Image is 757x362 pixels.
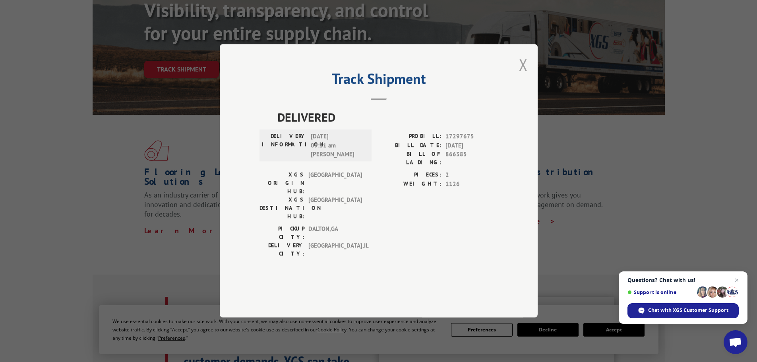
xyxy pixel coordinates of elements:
label: DELIVERY CITY: [259,242,304,258]
span: Support is online [627,289,694,295]
button: Close modal [519,54,528,75]
div: Chat with XGS Customer Support [627,303,739,318]
label: BILL DATE: [379,141,441,150]
span: [GEOGRAPHIC_DATA] [308,196,362,221]
label: PICKUP CITY: [259,225,304,242]
span: [DATE] 09:31 am [PERSON_NAME] [311,132,364,159]
span: 866385 [445,150,498,167]
label: WEIGHT: [379,180,441,189]
label: XGS DESTINATION HUB: [259,196,304,221]
span: [GEOGRAPHIC_DATA] , IL [308,242,362,258]
label: PIECES: [379,171,441,180]
span: 2 [445,171,498,180]
h2: Track Shipment [259,73,498,88]
span: 1126 [445,180,498,189]
label: DELIVERY INFORMATION: [262,132,307,159]
label: BILL OF LADING: [379,150,441,167]
span: 17297675 [445,132,498,141]
span: Questions? Chat with us! [627,277,739,283]
span: Close chat [732,275,742,285]
span: DALTON , GA [308,225,362,242]
span: DELIVERED [277,108,498,126]
span: Chat with XGS Customer Support [648,307,728,314]
span: [DATE] [445,141,498,150]
div: Open chat [724,330,747,354]
label: PROBILL: [379,132,441,141]
span: [GEOGRAPHIC_DATA] [308,171,362,196]
label: XGS ORIGIN HUB: [259,171,304,196]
